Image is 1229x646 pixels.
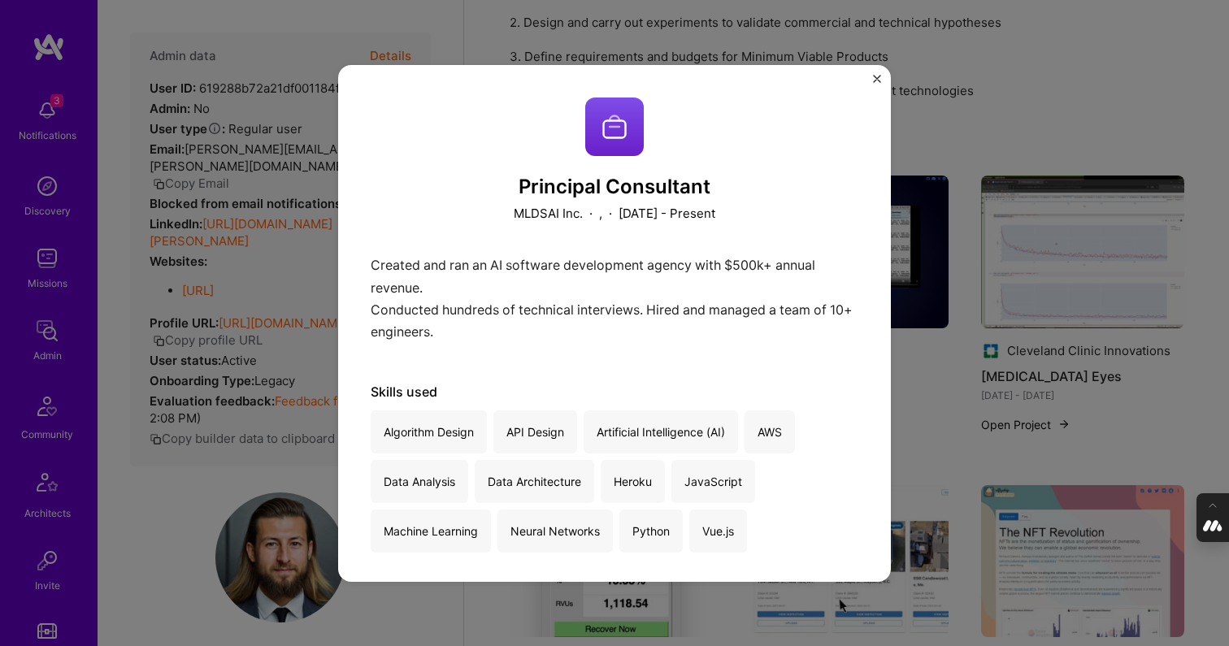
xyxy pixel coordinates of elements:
h3: Principal Consultant [371,176,858,199]
div: AWS [745,410,795,453]
div: Machine Learning [371,509,491,553]
div: JavaScript [671,460,755,503]
p: , [599,205,602,222]
div: Data Architecture [475,460,594,503]
p: [DATE] - Present [619,205,715,222]
div: Python [619,509,683,553]
button: Close [873,75,881,92]
div: Neural Networks [497,509,613,553]
div: Heroku [601,460,665,503]
div: Vue.js [689,509,747,553]
span: · [589,205,593,222]
div: Skills used [371,384,858,401]
div: Artificial Intelligence (AI) [584,410,738,453]
div: API Design [493,410,577,453]
span: · [609,205,612,222]
div: Algorithm Design [371,410,487,453]
img: Company logo [585,98,644,156]
div: Data Analysis [371,460,468,503]
p: MLDSAI Inc. [514,205,583,222]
